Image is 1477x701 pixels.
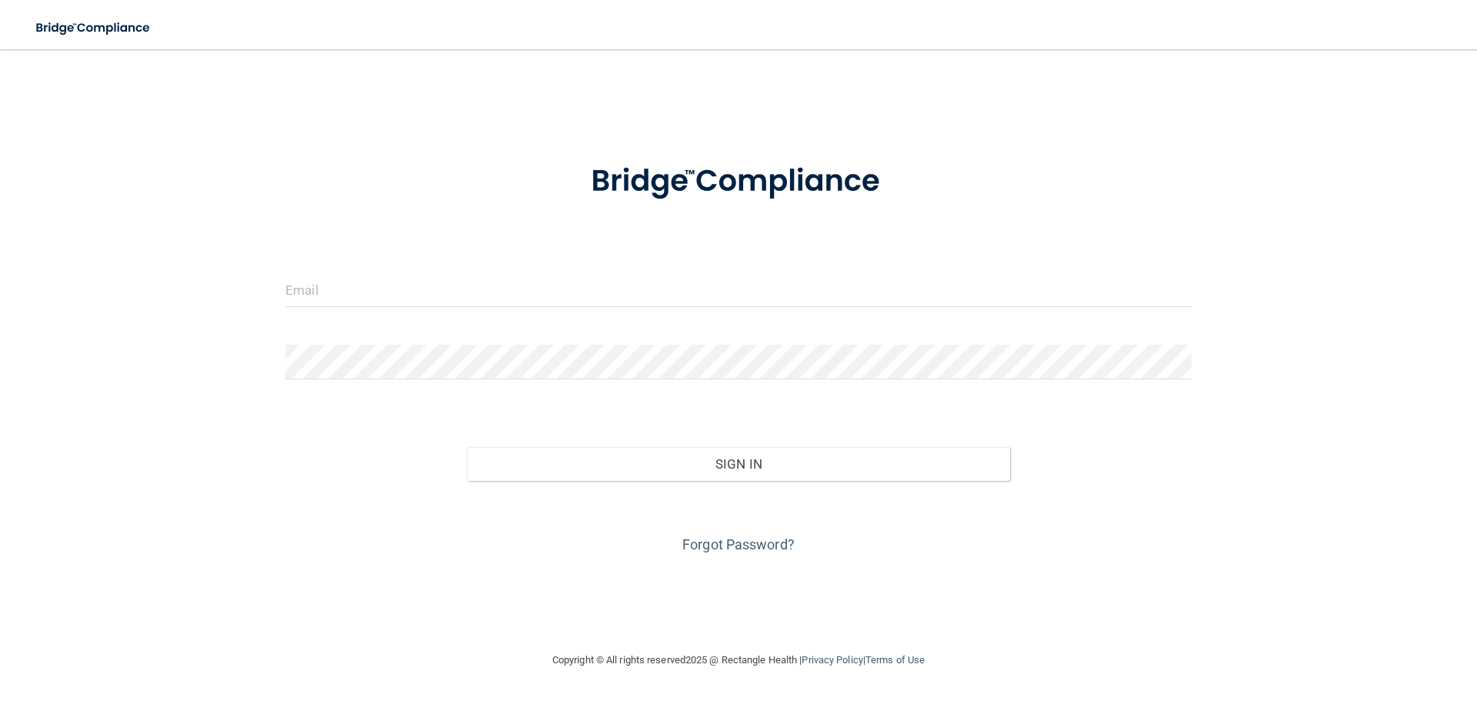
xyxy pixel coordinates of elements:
[682,536,795,552] a: Forgot Password?
[458,636,1019,685] div: Copyright © All rights reserved 2025 @ Rectangle Health | |
[467,447,1011,481] button: Sign In
[802,654,862,666] a: Privacy Policy
[559,142,918,222] img: bridge_compliance_login_screen.278c3ca4.svg
[285,272,1192,307] input: Email
[865,654,925,666] a: Terms of Use
[23,12,165,44] img: bridge_compliance_login_screen.278c3ca4.svg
